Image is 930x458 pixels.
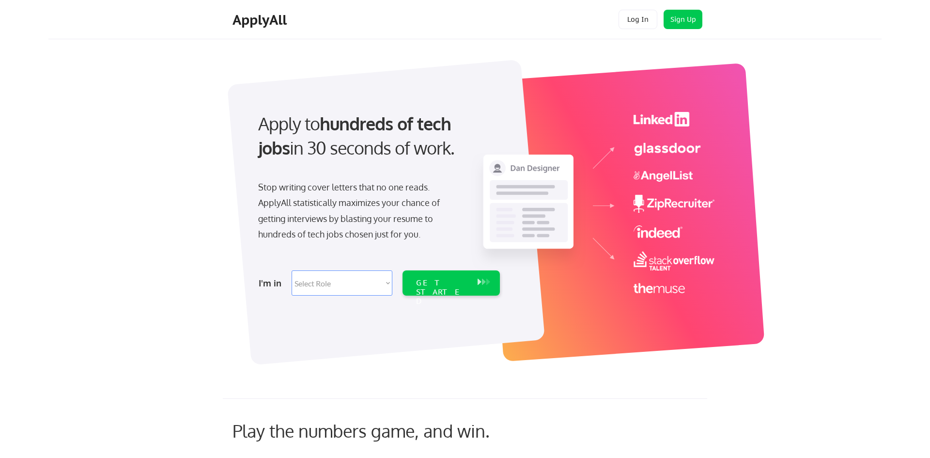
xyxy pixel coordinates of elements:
div: I'm in [259,275,286,291]
button: Log In [619,10,657,29]
div: Play the numbers game, and win. [232,420,533,441]
div: GET STARTED [416,278,468,306]
div: ApplyAll [232,12,290,28]
strong: hundreds of tech jobs [258,112,455,158]
div: Stop writing cover letters that no one reads. ApplyAll statistically maximizes your chance of get... [258,179,457,242]
button: Sign Up [664,10,702,29]
div: Apply to in 30 seconds of work. [258,111,496,160]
